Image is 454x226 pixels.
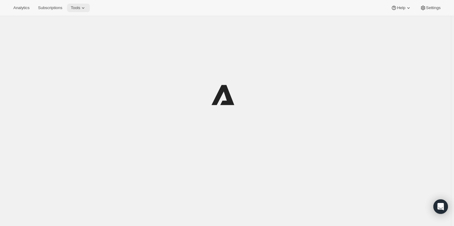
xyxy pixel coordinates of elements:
button: Help [387,4,415,12]
span: Subscriptions [38,5,62,10]
span: Settings [426,5,441,10]
span: Analytics [13,5,29,10]
button: Subscriptions [34,4,66,12]
button: Settings [416,4,444,12]
button: Tools [67,4,90,12]
div: Open Intercom Messenger [433,199,448,214]
span: Help [397,5,405,10]
button: Analytics [10,4,33,12]
span: Tools [71,5,80,10]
